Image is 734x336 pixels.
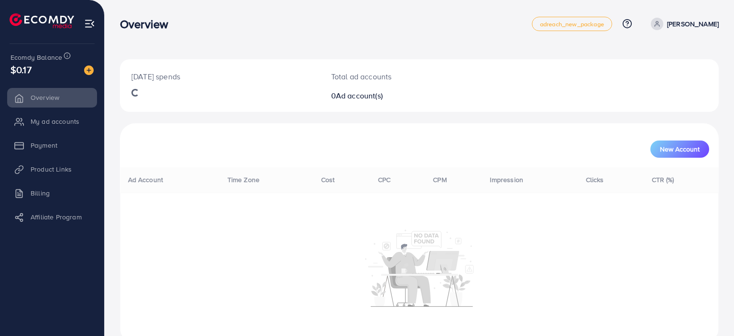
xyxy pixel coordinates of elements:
p: Total ad accounts [331,71,458,82]
span: New Account [660,146,700,152]
span: $0.17 [11,63,32,76]
a: adreach_new_package [532,17,612,31]
h3: Overview [120,17,176,31]
img: image [84,65,94,75]
p: [PERSON_NAME] [667,18,719,30]
span: Ecomdy Balance [11,53,62,62]
button: New Account [650,141,709,158]
img: logo [10,13,74,28]
a: [PERSON_NAME] [647,18,719,30]
span: adreach_new_package [540,21,604,27]
p: [DATE] spends [131,71,308,82]
span: Ad account(s) [336,90,383,101]
img: menu [84,18,95,29]
h2: 0 [331,91,458,100]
